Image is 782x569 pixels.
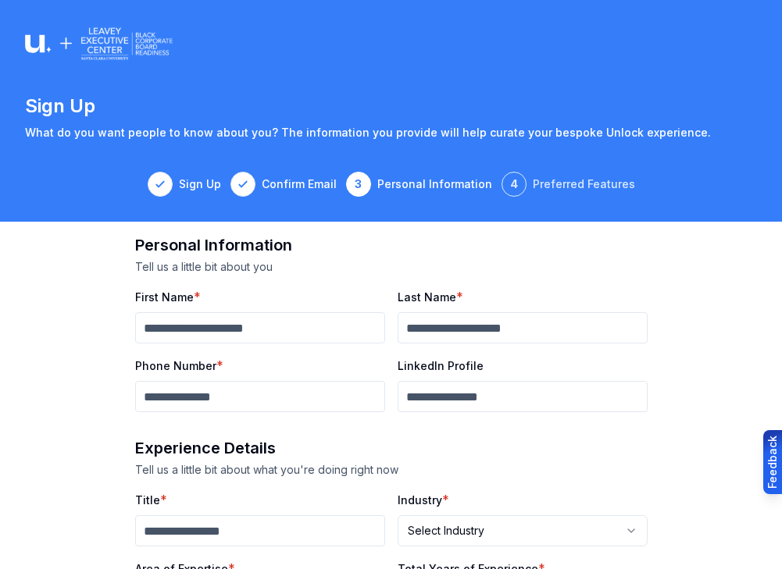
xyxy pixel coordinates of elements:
label: Industry [398,493,442,507]
div: Personal Information [377,176,492,192]
img: Logo [25,25,173,62]
p: Tell us a little bit about what you're doing right now [135,462,648,478]
p: Tell us a little bit about you [135,259,648,275]
label: Phone Number [135,359,216,372]
h1: Sign Up [25,94,757,119]
div: Feedback [765,436,780,489]
label: Last Name [398,290,456,304]
h2: Personal Information [135,234,648,256]
div: 4 [502,172,527,197]
h2: Experience Details [135,437,648,459]
div: Sign Up [179,176,221,192]
div: Confirm Email [262,176,337,192]
label: LinkedIn Profile [398,359,484,372]
p: What do you want people to know about you? The information you provide will help curate your besp... [25,125,757,140]
label: First Name [135,290,194,304]
div: Preferred Features [533,176,635,192]
div: 3 [346,172,371,197]
label: Title [135,493,160,507]
button: Provide feedback [763,430,782,494]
